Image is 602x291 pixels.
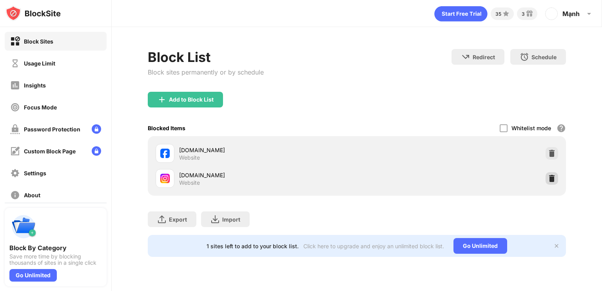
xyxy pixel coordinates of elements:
[24,104,57,111] div: Focus Mode
[24,82,46,89] div: Insights
[179,171,357,179] div: [DOMAIN_NAME]
[24,170,46,176] div: Settings
[148,125,185,131] div: Blocked Items
[9,244,102,252] div: Block By Category
[10,146,20,156] img: customize-block-page-off.svg
[522,11,525,17] div: 3
[434,6,488,22] div: animation
[24,148,76,155] div: Custom Block Page
[553,243,560,249] img: x-button.svg
[9,253,102,266] div: Save more time by blocking thousands of sites in a single click
[160,174,170,183] img: favicons
[495,11,501,17] div: 35
[10,102,20,112] img: focus-off.svg
[10,36,20,46] img: block-on.svg
[10,58,20,68] img: time-usage-off.svg
[545,7,558,20] img: ACg8ocJCIeDlTCkjRiR8okLyOAR9u-lNU8anHrab9U_oEQzaBq0dv5RC=s96-c
[303,243,444,249] div: Click here to upgrade and enjoy an unlimited block list.
[525,9,534,18] img: reward-small.svg
[169,216,187,223] div: Export
[501,9,511,18] img: points-small.svg
[9,213,38,241] img: push-categories.svg
[453,238,507,254] div: Go Unlimited
[10,168,20,178] img: settings-off.svg
[24,60,55,67] div: Usage Limit
[179,154,200,161] div: Website
[179,179,200,186] div: Website
[24,126,80,133] div: Password Protection
[562,10,580,18] div: Mạnh
[148,49,264,65] div: Block List
[5,5,61,21] img: logo-blocksite.svg
[179,146,357,154] div: [DOMAIN_NAME]
[222,216,240,223] div: Import
[10,80,20,90] img: insights-off.svg
[169,96,214,103] div: Add to Block List
[9,269,57,282] div: Go Unlimited
[24,192,40,198] div: About
[10,124,20,134] img: password-protection-off.svg
[24,38,53,45] div: Block Sites
[511,125,551,131] div: Whitelist mode
[473,54,495,60] div: Redirect
[148,68,264,76] div: Block sites permanently or by schedule
[92,146,101,156] img: lock-menu.svg
[207,243,299,249] div: 1 sites left to add to your block list.
[160,149,170,158] img: favicons
[92,124,101,134] img: lock-menu.svg
[10,190,20,200] img: about-off.svg
[531,54,557,60] div: Schedule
